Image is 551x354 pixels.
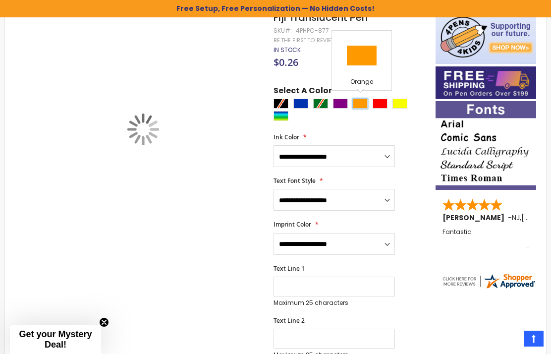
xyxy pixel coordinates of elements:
div: Blue [293,99,308,109]
span: Get your Mystery Deal! [19,329,92,350]
span: Text Line 1 [274,264,305,273]
a: Be the first to review this product [274,37,378,44]
div: 4PHPC-877 [296,27,329,35]
span: NJ [512,213,520,223]
span: In stock [274,46,301,54]
div: Availability [274,46,301,54]
a: Top [524,331,544,347]
div: Yellow [392,99,407,109]
p: Maximum 25 characters [274,299,395,307]
div: Get your Mystery Deal!Close teaser [10,325,101,354]
span: $0.26 [274,56,298,69]
div: Fantastic [442,229,529,250]
span: Text Font Style [274,177,316,185]
span: Fiji Translucent Pen [274,10,368,24]
button: Close teaser [99,317,109,327]
a: 4pens.com certificate URL [441,284,536,292]
div: Red [373,99,387,109]
img: Free shipping on orders over $199 [436,66,536,100]
strong: SKU [274,26,292,35]
span: Imprint Color [274,220,311,229]
div: Orange [334,78,389,88]
span: Text Line 2 [274,316,305,325]
div: Purple [333,99,348,109]
img: 4pens.com widget logo [441,272,536,290]
span: Ink Color [274,133,299,141]
div: Orange [353,99,368,109]
div: Assorted [274,111,288,121]
span: [PERSON_NAME] [442,213,508,223]
img: 4pens 4 kids [436,11,536,64]
span: Select A Color [274,85,332,99]
img: font-personalization-examples [436,101,536,189]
